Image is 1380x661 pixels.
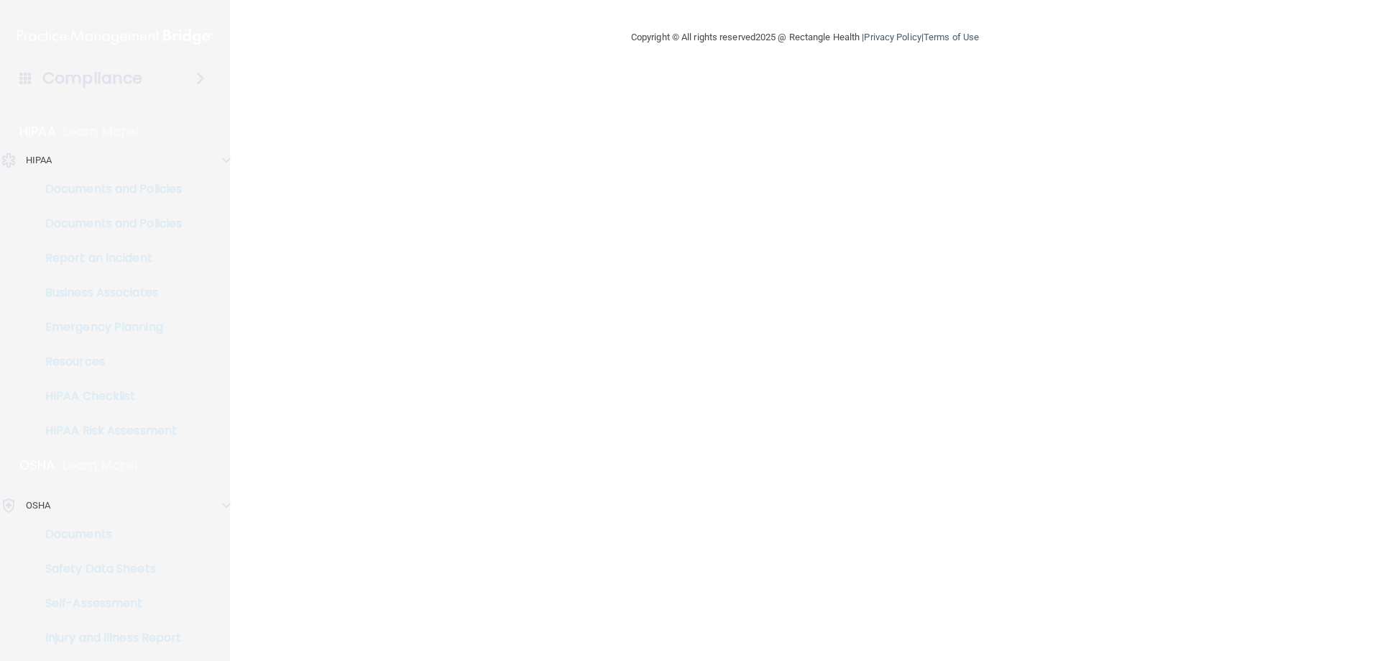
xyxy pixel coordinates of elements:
p: Self-Assessment [9,596,206,611]
p: Documents [9,527,206,542]
p: Documents and Policies [9,216,206,231]
h4: Compliance [42,68,142,88]
p: HIPAA Checklist [9,389,206,404]
img: PMB logo [17,22,213,51]
a: Terms of Use [924,32,979,42]
p: OSHA [19,457,55,474]
p: Business Associates [9,286,206,300]
p: HIPAA [19,123,56,140]
p: Safety Data Sheets [9,562,206,576]
a: Privacy Policy [864,32,921,42]
p: Resources [9,355,206,369]
p: Learn More! [63,123,139,140]
p: Injury and Illness Report [9,631,206,645]
p: HIPAA [26,152,52,169]
div: Copyright © All rights reserved 2025 @ Rectangle Health | | [543,14,1067,60]
p: Documents and Policies [9,182,206,196]
p: HIPAA Risk Assessment [9,424,206,438]
p: Report an Incident [9,251,206,265]
p: Learn More! [63,457,139,474]
p: OSHA [26,497,50,514]
p: Emergency Planning [9,320,206,334]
